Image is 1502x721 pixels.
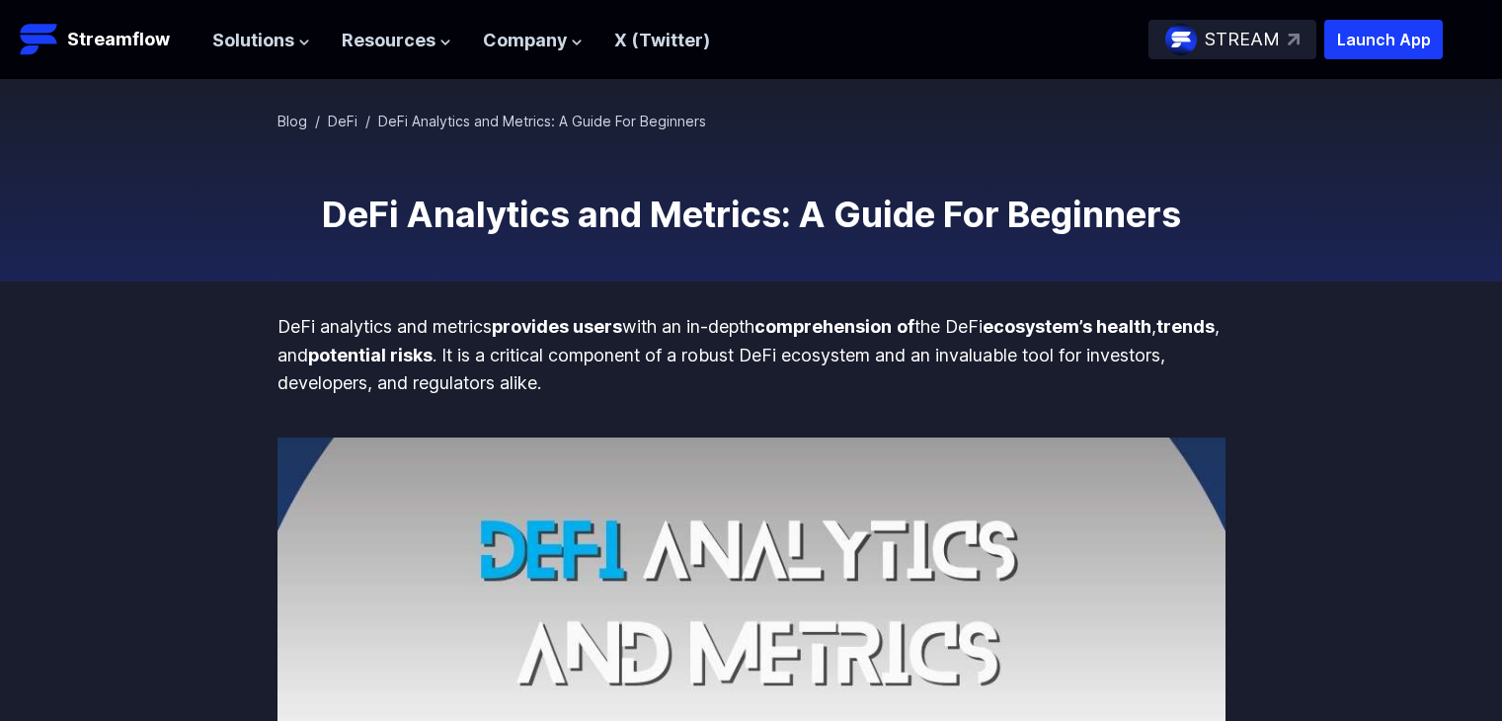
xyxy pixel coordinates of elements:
a: DeFi [328,113,357,129]
button: Launch App [1324,20,1443,59]
p: DeFi analytics and metrics with an in-depth the DeFi , , and . It is a critical component of a ro... [277,313,1225,398]
span: / [365,113,370,129]
span: / [315,113,320,129]
span: Resources [342,27,435,55]
a: Streamflow [20,20,193,59]
a: Blog [277,113,307,129]
button: Solutions [212,27,310,55]
button: Company [483,27,583,55]
strong: provides users [492,316,622,337]
img: Streamflow Logo [20,20,59,59]
img: streamflow-logo-circle.png [1165,24,1197,55]
button: Resources [342,27,451,55]
a: STREAM [1148,20,1316,59]
p: STREAM [1205,26,1280,54]
a: X (Twitter) [614,30,710,50]
strong: potential risks [308,345,433,365]
h1: DeFi Analytics and Metrics: A Guide For Beginners [277,195,1225,234]
img: top-right-arrow.svg [1288,34,1300,45]
span: DeFi Analytics and Metrics: A Guide For Beginners [378,113,706,129]
strong: of [897,316,914,337]
strong: comprehension [754,316,892,337]
strong: trends [1156,316,1215,337]
span: Company [483,27,567,55]
p: Streamflow [67,26,170,53]
strong: ecosystem’s health [983,316,1151,337]
span: Solutions [212,27,294,55]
